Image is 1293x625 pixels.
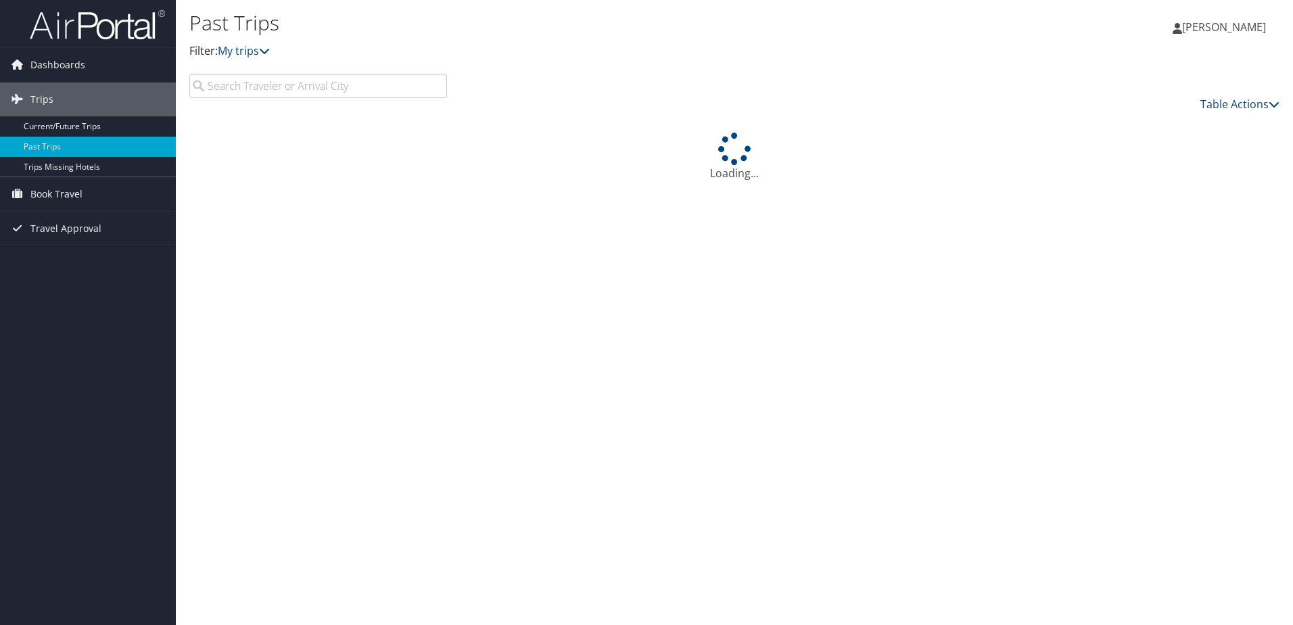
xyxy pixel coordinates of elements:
span: Trips [30,83,53,116]
a: My trips [218,43,270,58]
img: airportal-logo.png [30,9,165,41]
a: [PERSON_NAME] [1173,7,1279,47]
span: [PERSON_NAME] [1182,20,1266,34]
span: Book Travel [30,177,83,211]
a: Table Actions [1200,97,1279,112]
div: Loading... [189,133,1279,181]
h1: Past Trips [189,9,916,37]
span: Dashboards [30,48,85,82]
input: Search Traveler or Arrival City [189,74,447,98]
span: Travel Approval [30,212,101,246]
p: Filter: [189,43,916,60]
